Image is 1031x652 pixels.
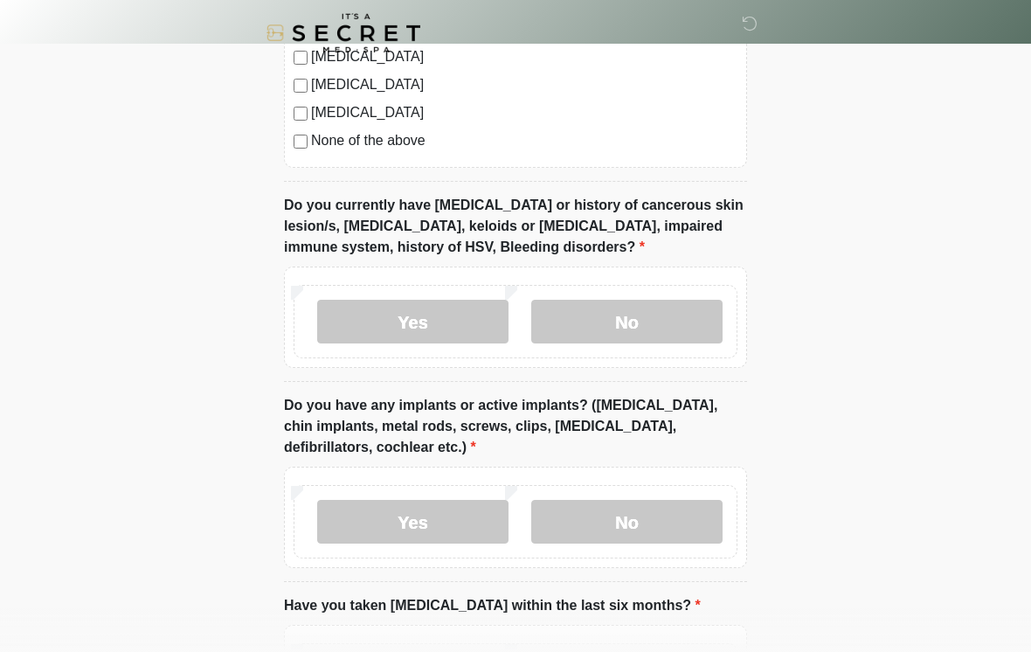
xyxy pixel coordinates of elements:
label: Do you currently have [MEDICAL_DATA] or history of cancerous skin lesion/s, [MEDICAL_DATA], keloi... [284,195,747,258]
input: [MEDICAL_DATA] [294,79,308,93]
label: Do you have any implants or active implants? ([MEDICAL_DATA], chin implants, metal rods, screws, ... [284,395,747,458]
input: [MEDICAL_DATA] [294,107,308,121]
img: It's A Secret Med Spa Logo [266,13,420,52]
label: Yes [317,500,509,544]
input: None of the above [294,135,308,149]
label: Yes [317,300,509,343]
label: None of the above [311,130,737,151]
label: [MEDICAL_DATA] [311,74,737,95]
label: No [531,500,723,544]
label: No [531,300,723,343]
label: Have you taken [MEDICAL_DATA] within the last six months? [284,595,701,616]
label: [MEDICAL_DATA] [311,102,737,123]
